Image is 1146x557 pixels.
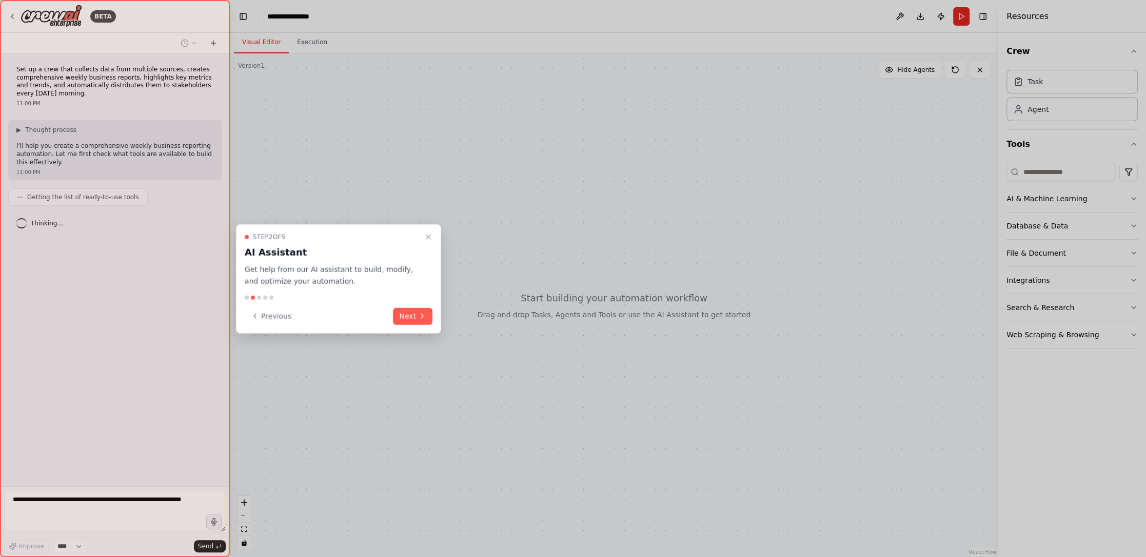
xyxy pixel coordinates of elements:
h3: AI Assistant [245,245,420,260]
p: Get help from our AI assistant to build, modify, and optimize your automation. [245,264,420,287]
button: Hide left sidebar [236,9,250,24]
button: Next [393,308,432,324]
button: Close walkthrough [422,231,434,243]
button: Previous [245,308,298,324]
span: Step 2 of 5 [253,233,286,241]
